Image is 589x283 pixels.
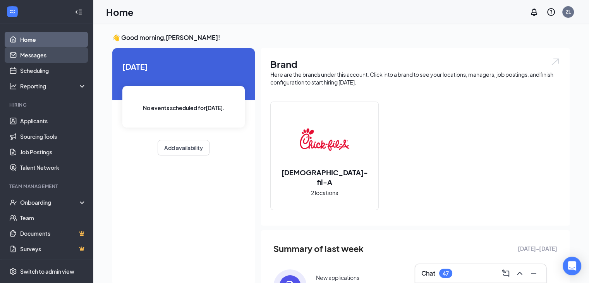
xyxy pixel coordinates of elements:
h1: Home [106,5,134,19]
div: Team Management [9,183,85,190]
div: New applications [316,274,359,281]
div: Hiring [9,102,85,108]
svg: Collapse [75,8,82,16]
span: Summary of last week [273,242,364,255]
a: Applicants [20,113,86,129]
h1: Brand [270,57,560,71]
span: [DATE] - [DATE] [518,244,557,253]
div: ZL [566,9,571,15]
svg: Minimize [529,269,538,278]
img: open.6027fd2a22e1237b5b06.svg [550,57,560,66]
a: Team [20,210,86,226]
svg: QuestionInfo [546,7,556,17]
svg: ChevronUp [515,269,524,278]
span: No events scheduled for [DATE] . [143,104,225,112]
div: Switch to admin view [20,267,74,275]
a: DocumentsCrown [20,226,86,241]
img: Chick-fil-A [300,115,349,164]
button: ComposeMessage [500,267,512,280]
h3: 👋 Good morning, [PERSON_NAME] ! [112,33,570,42]
a: Home [20,32,86,47]
span: 2 locations [311,188,338,197]
div: Here are the brands under this account. Click into a brand to see your locations, managers, job p... [270,71,560,86]
a: Job Postings [20,144,86,160]
div: 47 [443,270,449,277]
a: SurveysCrown [20,241,86,257]
button: Minimize [527,267,540,280]
svg: Analysis [9,82,17,90]
svg: UserCheck [9,198,17,206]
button: Add availability [158,140,209,155]
h3: Chat [421,269,435,278]
svg: ComposeMessage [501,269,510,278]
div: Reporting [20,82,87,90]
a: Messages [20,47,86,63]
svg: Notifications [529,7,539,17]
svg: WorkstreamLogo [9,8,16,16]
div: Onboarding [20,198,80,206]
button: ChevronUp [513,267,526,280]
svg: Settings [9,267,17,275]
span: [DATE] [122,60,245,72]
h2: [DEMOGRAPHIC_DATA]-fil-A [271,167,378,187]
div: Open Intercom Messenger [563,257,581,275]
a: Scheduling [20,63,86,78]
a: Sourcing Tools [20,129,86,144]
a: Talent Network [20,160,86,175]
